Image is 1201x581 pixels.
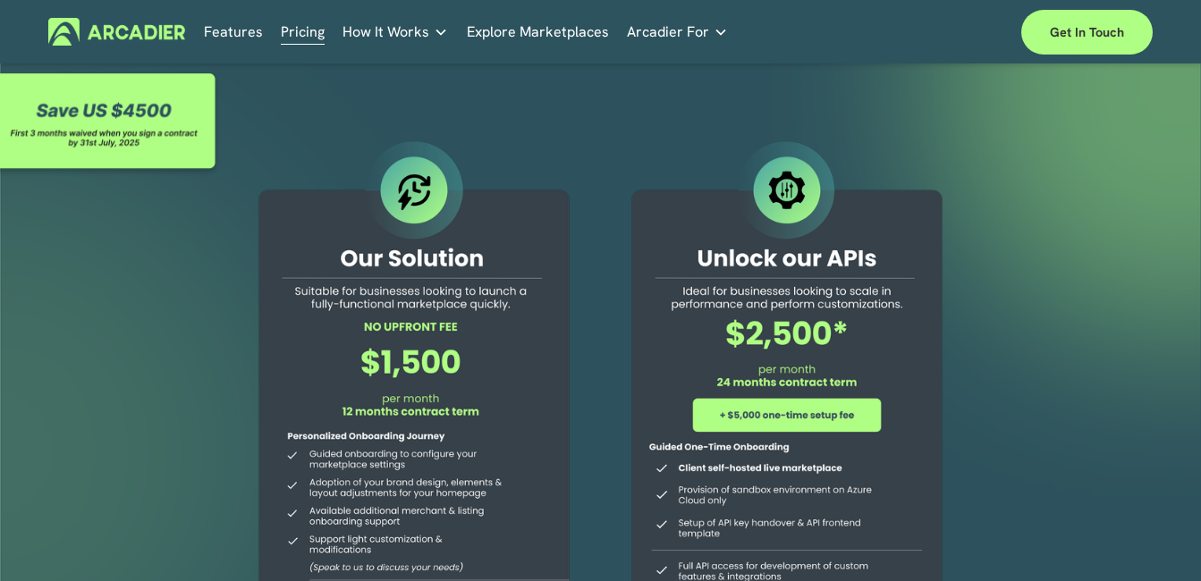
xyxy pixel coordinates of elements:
[343,18,448,46] a: folder dropdown
[627,20,709,45] span: Arcadier For
[1021,10,1153,55] a: Get in touch
[343,20,429,45] span: How It Works
[48,18,185,46] img: Arcadier
[1112,495,1201,581] iframe: Chat Widget
[467,18,609,46] a: Explore Marketplaces
[204,18,263,46] a: Features
[627,18,728,46] a: folder dropdown
[281,18,325,46] a: Pricing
